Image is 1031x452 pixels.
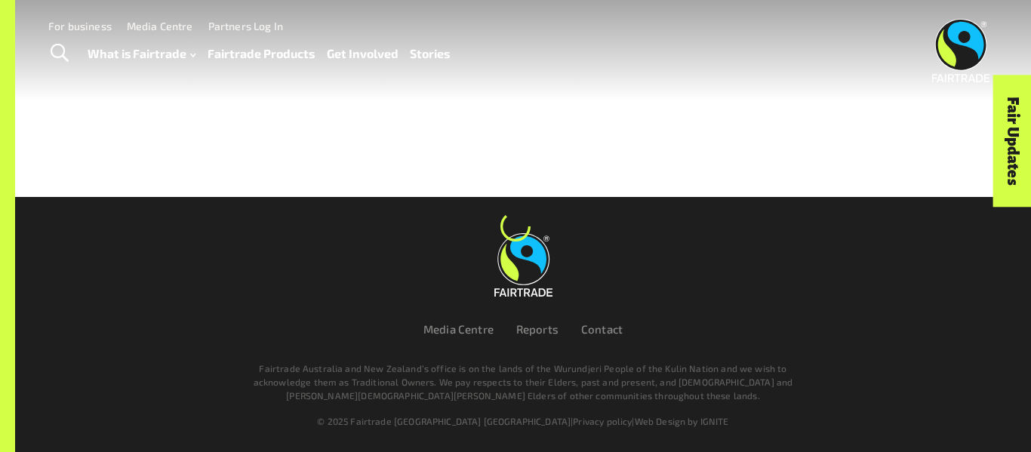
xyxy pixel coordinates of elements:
p: Fairtrade Australia and New Zealand’s office is on the lands of the Wurundjeri People of the Kuli... [250,361,796,402]
a: Reports [516,322,559,336]
a: Toggle Search [41,35,78,72]
a: Privacy policy [573,416,632,426]
a: Fairtrade Products [208,43,315,65]
a: Web Design by IGNITE [635,416,729,426]
img: Fairtrade Australia New Zealand logo [932,19,990,82]
a: Media Centre [127,20,193,32]
a: For business [48,20,112,32]
a: Get Involved [327,43,399,65]
a: Contact [581,322,623,336]
img: Fairtrade Australia New Zealand logo [494,233,552,297]
a: Media Centre [423,322,494,336]
a: Partners Log In [208,20,283,32]
div: | | [109,414,937,428]
a: Stories [410,43,450,65]
a: What is Fairtrade [88,43,195,65]
span: © 2025 Fairtrade [GEOGRAPHIC_DATA] [GEOGRAPHIC_DATA] [317,416,571,426]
